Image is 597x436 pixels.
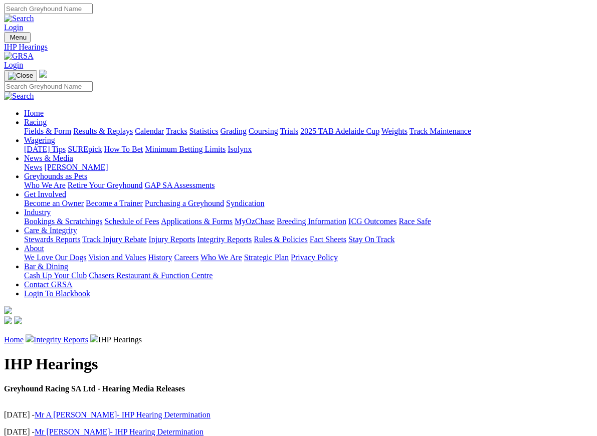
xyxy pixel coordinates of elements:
a: Become an Owner [24,199,84,207]
a: Who We Are [24,181,66,189]
a: Racing [24,118,47,126]
div: About [24,253,593,262]
a: Integrity Reports [34,335,88,344]
a: Greyhounds as Pets [24,172,87,180]
a: Home [24,109,44,117]
a: News & Media [24,154,73,162]
a: Login [4,61,23,69]
a: Results & Replays [73,127,133,135]
img: logo-grsa-white.png [4,306,12,314]
a: SUREpick [68,145,102,153]
a: Bar & Dining [24,262,68,271]
a: 2025 TAB Adelaide Cup [300,127,379,135]
div: Racing [24,127,593,136]
a: Race Safe [399,217,431,226]
a: Contact GRSA [24,280,72,289]
input: Search [4,81,93,92]
a: [DATE] Tips [24,145,66,153]
img: logo-grsa-white.png [39,70,47,78]
a: Vision and Values [88,253,146,262]
a: GAP SA Assessments [145,181,215,189]
img: facebook.svg [4,316,12,324]
div: Care & Integrity [24,235,593,244]
a: Coursing [249,127,278,135]
a: Wagering [24,136,55,144]
div: Bar & Dining [24,271,593,280]
a: Isolynx [228,145,252,153]
a: [PERSON_NAME] [44,163,108,171]
a: Home [4,335,24,344]
a: Purchasing a Greyhound [145,199,224,207]
a: Strategic Plan [244,253,289,262]
img: GRSA [4,52,34,61]
div: Industry [24,217,593,226]
a: Grading [221,127,247,135]
a: Track Maintenance [410,127,471,135]
img: chevron-right.svg [90,334,98,342]
a: Retire Your Greyhound [68,181,143,189]
a: Get Involved [24,190,66,198]
a: Syndication [226,199,264,207]
span: Menu [10,34,27,41]
a: Become a Trainer [86,199,143,207]
div: News & Media [24,163,593,172]
div: Get Involved [24,199,593,208]
a: Fields & Form [24,127,71,135]
a: Mr A [PERSON_NAME]- IHP Hearing Determination [35,410,211,419]
a: Minimum Betting Limits [145,145,226,153]
img: Search [4,14,34,23]
div: Greyhounds as Pets [24,181,593,190]
a: We Love Our Dogs [24,253,86,262]
strong: Greyhound Racing SA Ltd - Hearing Media Releases [4,384,185,393]
a: Login [4,23,23,32]
a: Track Injury Rebate [82,235,146,244]
a: About [24,244,44,253]
img: chevron-right.svg [26,334,34,342]
input: Search [4,4,93,14]
a: ICG Outcomes [348,217,396,226]
a: Statistics [189,127,219,135]
button: Toggle navigation [4,70,37,81]
a: Breeding Information [277,217,346,226]
a: How To Bet [104,145,143,153]
a: Bookings & Scratchings [24,217,102,226]
a: Care & Integrity [24,226,77,235]
a: Calendar [135,127,164,135]
img: twitter.svg [14,316,22,324]
a: Chasers Restaurant & Function Centre [89,271,213,280]
a: Mr [PERSON_NAME]- IHP Hearing Determination [35,427,204,436]
a: Integrity Reports [197,235,252,244]
div: Wagering [24,145,593,154]
a: Privacy Policy [291,253,338,262]
p: [DATE] - [4,410,593,419]
a: Tracks [166,127,187,135]
a: Applications & Forms [161,217,233,226]
a: Rules & Policies [254,235,308,244]
a: Careers [174,253,198,262]
a: Trials [280,127,298,135]
a: History [148,253,172,262]
a: Injury Reports [148,235,195,244]
a: Login To Blackbook [24,289,90,298]
img: Search [4,92,34,101]
img: Close [8,72,33,80]
a: Fact Sheets [310,235,346,244]
a: MyOzChase [235,217,275,226]
a: Schedule of Fees [104,217,159,226]
button: Toggle navigation [4,32,31,43]
a: News [24,163,42,171]
a: Weights [381,127,408,135]
h1: IHP Hearings [4,355,593,373]
a: Stay On Track [348,235,394,244]
p: IHP Hearings [4,334,593,344]
a: IHP Hearings [4,43,593,52]
a: Industry [24,208,51,216]
a: Cash Up Your Club [24,271,87,280]
a: Who We Are [201,253,242,262]
a: Stewards Reports [24,235,80,244]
